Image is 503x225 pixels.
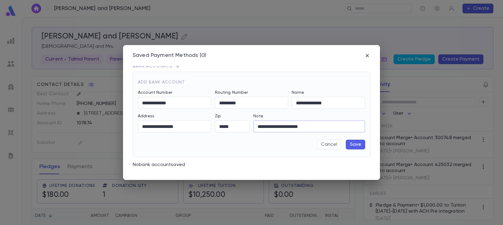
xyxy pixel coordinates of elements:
[138,80,185,84] span: Add Bank Account
[133,162,370,168] p: No bank account saved
[253,114,264,119] label: Note
[317,140,341,149] button: Cancel
[138,90,172,95] label: Account Number
[292,90,304,95] label: Name
[138,114,154,119] label: Address
[133,64,172,69] span: Bank Accounts
[215,114,221,119] label: Zip
[346,140,365,149] button: Save
[133,52,206,59] div: Saved Payment Methods (0)
[215,90,248,95] label: Routing Number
